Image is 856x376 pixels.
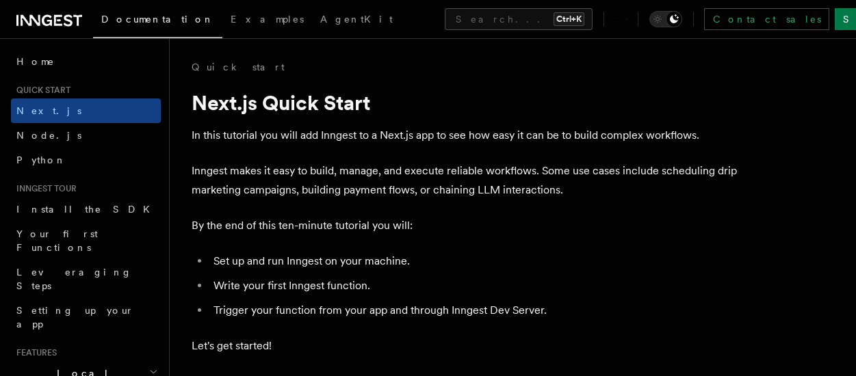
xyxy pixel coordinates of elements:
[445,8,593,30] button: Search...Ctrl+K
[11,183,77,194] span: Inngest tour
[222,4,312,37] a: Examples
[209,301,739,320] li: Trigger your function from your app and through Inngest Dev Server.
[11,197,161,221] a: Install the SDK
[16,305,134,330] span: Setting up your app
[554,12,584,26] kbd: Ctrl+K
[209,252,739,271] li: Set up and run Inngest on your machine.
[16,105,81,116] span: Next.js
[11,148,161,172] a: Python
[192,126,739,145] p: In this tutorial you will add Inngest to a Next.js app to see how easy it can be to build complex...
[192,161,739,200] p: Inngest makes it easy to build, manage, and execute reliable workflows. Some use cases include sc...
[704,8,829,30] a: Contact sales
[16,155,66,165] span: Python
[11,260,161,298] a: Leveraging Steps
[11,85,70,96] span: Quick start
[11,98,161,123] a: Next.js
[231,14,304,25] span: Examples
[649,11,682,27] button: Toggle dark mode
[11,49,161,74] a: Home
[101,14,214,25] span: Documentation
[16,228,98,253] span: Your first Functions
[16,130,81,141] span: Node.js
[16,267,132,291] span: Leveraging Steps
[11,347,57,358] span: Features
[320,14,393,25] span: AgentKit
[16,55,55,68] span: Home
[312,4,401,37] a: AgentKit
[93,4,222,38] a: Documentation
[11,298,161,336] a: Setting up your app
[192,60,285,74] a: Quick start
[16,204,158,215] span: Install the SDK
[11,123,161,148] a: Node.js
[209,276,739,295] li: Write your first Inngest function.
[192,216,739,235] p: By the end of this ten-minute tutorial you will:
[192,90,739,115] h1: Next.js Quick Start
[11,221,161,260] a: Your first Functions
[192,336,739,355] p: Let's get started!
